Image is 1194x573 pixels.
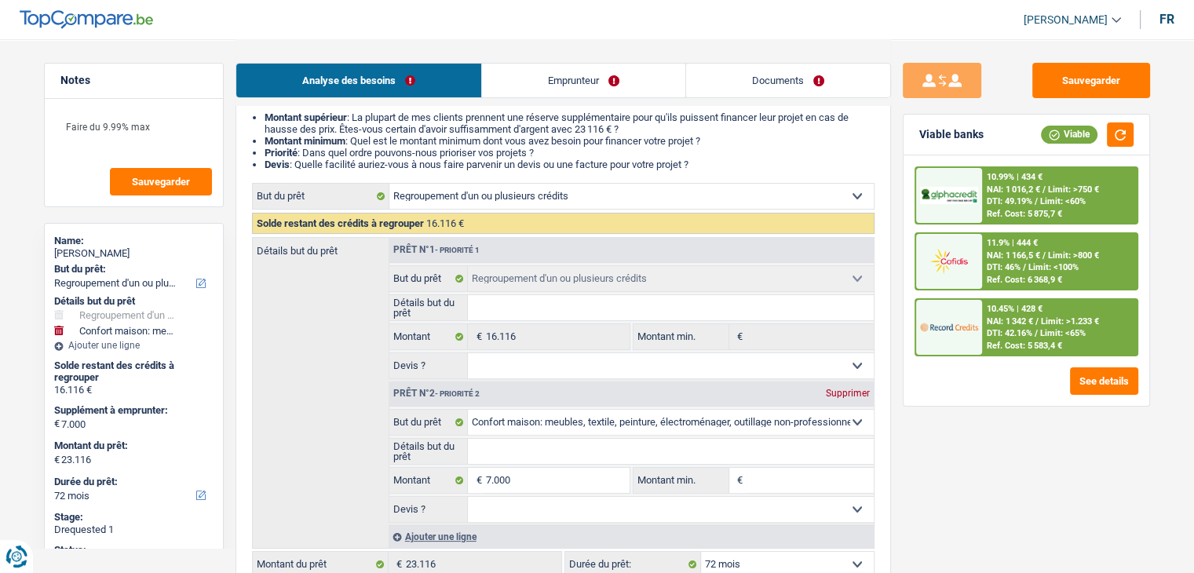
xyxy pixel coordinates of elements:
div: fr [1159,12,1174,27]
li: : La plupart de mes clients prennent une réserve supplémentaire pour qu'ils puissent financer leu... [265,111,875,135]
span: Limit: <60% [1040,196,1086,206]
img: Cofidis [920,246,978,276]
label: Devis ? [389,353,469,378]
label: Montant min. [634,324,729,349]
div: 10.45% | 428 € [987,304,1042,314]
button: Sauvegarder [110,168,212,195]
label: Détails but du prêt [389,439,469,464]
div: Name: [54,235,214,247]
span: Limit: <100% [1028,262,1079,272]
span: DTI: 46% [987,262,1021,272]
a: Emprunteur [482,64,685,97]
a: Analyse des besoins [236,64,481,97]
span: NAI: 1 342 € [987,316,1033,327]
div: Prêt n°1 [389,245,484,255]
a: [PERSON_NAME] [1011,7,1121,33]
strong: Priorité [265,147,298,159]
span: Devis [265,159,290,170]
div: [PERSON_NAME] [54,247,214,260]
label: Montant [389,324,469,349]
div: Ajouter une ligne [389,525,874,548]
h5: Notes [60,74,207,87]
span: Limit: >750 € [1048,184,1099,195]
a: Documents [686,64,890,97]
label: Montant du prêt: [54,440,210,452]
span: € [729,324,747,349]
span: [PERSON_NAME] [1024,13,1108,27]
div: Ref. Cost: 5 583,4 € [987,341,1062,351]
span: € [468,324,485,349]
button: Sauvegarder [1032,63,1150,98]
span: / [1035,328,1038,338]
span: / [1042,184,1046,195]
label: But du prêt: [54,263,210,276]
div: Détails but du prêt [54,295,214,308]
div: Ref. Cost: 6 368,9 € [987,275,1062,285]
label: Devis ? [389,497,469,522]
li: : Dans quel ordre pouvons-nous prioriser vos projets ? [265,147,875,159]
li: : Quelle facilité auriez-vous à nous faire parvenir un devis ou une facture pour votre projet ? [265,159,875,170]
label: Détails but du prêt [389,295,469,320]
img: TopCompare Logo [20,10,153,29]
div: Supprimer [822,389,874,398]
span: / [1035,316,1039,327]
span: Limit: <65% [1040,328,1086,338]
span: DTI: 49.19% [987,196,1032,206]
span: DTI: 42.16% [987,328,1032,338]
span: - Priorité 2 [435,389,480,398]
span: - Priorité 1 [435,246,480,254]
span: Limit: >800 € [1048,250,1099,261]
span: Limit: >1.233 € [1041,316,1099,327]
span: € [54,454,60,466]
span: NAI: 1 166,5 € [987,250,1040,261]
div: 16.116 € [54,384,214,396]
div: 11.9% | 444 € [987,238,1038,248]
span: Sauvegarder [132,177,190,187]
span: / [1023,262,1026,272]
label: Détails but du prêt [253,238,389,256]
label: Durée du prêt: [54,476,210,488]
div: Solde restant des crédits à regrouper [54,359,214,384]
button: See details [1070,367,1138,395]
label: But du prêt [253,184,389,209]
span: NAI: 1 016,2 € [987,184,1040,195]
strong: Montant minimum [265,135,345,147]
div: 10.99% | 434 € [987,172,1042,182]
span: € [468,468,485,493]
span: Solde restant des crédits à regrouper [257,217,424,229]
div: Status: [54,544,214,557]
label: Montant [389,468,469,493]
div: Ajouter une ligne [54,340,214,351]
span: / [1035,196,1038,206]
div: Drequested 1 [54,524,214,536]
label: Supplément à emprunter: [54,404,210,417]
div: Stage: [54,511,214,524]
div: Prêt n°2 [389,389,484,399]
label: But du prêt [389,410,469,435]
img: AlphaCredit [920,187,978,205]
span: / [1042,250,1046,261]
label: Montant min. [634,468,729,493]
strong: Montant supérieur [265,111,347,123]
div: Viable [1041,126,1097,143]
span: € [729,468,747,493]
li: : Quel est le montant minimum dont vous avez besoin pour financer votre projet ? [265,135,875,147]
div: Viable banks [919,128,984,141]
span: € [54,418,60,430]
img: Record Credits [920,312,978,341]
label: But du prêt [389,266,469,291]
div: Ref. Cost: 5 875,7 € [987,209,1062,219]
span: 16.116 € [426,217,464,229]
